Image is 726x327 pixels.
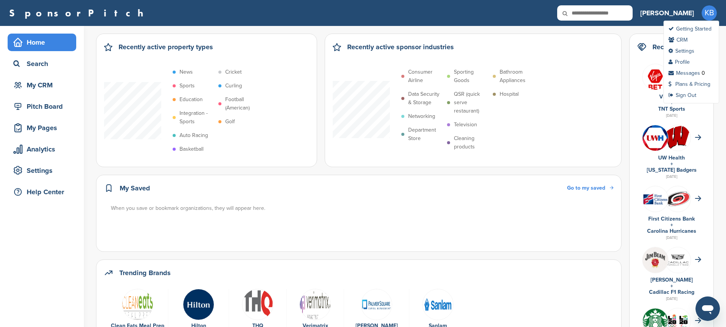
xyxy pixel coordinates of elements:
[454,134,489,151] p: Cleaning products
[172,289,225,319] a: 4uokuseq 400x400
[702,5,717,21] span: KB
[361,289,392,320] img: Pscm
[637,234,706,241] div: [DATE]
[637,295,706,302] div: [DATE]
[225,95,260,112] p: Football (American)
[649,289,694,295] a: Cadillac F1 Racing
[454,90,489,115] p: QSR (quick serve restaurant)
[567,184,614,192] a: Go to my saved
[179,82,195,90] p: Sports
[111,204,614,213] div: When you save or bookmark organizations, they will appear here.
[8,98,76,115] a: Pitch Board
[408,126,443,143] p: Department Store
[225,82,242,90] p: Curling
[8,34,76,51] a: Home
[422,289,454,320] img: Data
[8,76,76,94] a: My CRM
[242,289,273,320] img: Data
[652,42,694,52] h2: Recent Deals
[643,125,668,151] img: 82plgaic 400x400
[8,119,76,137] a: My Pages
[179,145,204,153] p: Basketball
[643,247,668,273] img: Jyyddrmw 400x400
[290,289,340,319] a: Vmtx
[696,296,720,321] iframe: Button to launch messaging window
[454,68,489,85] p: Sporting Goods
[179,95,203,104] p: Education
[111,289,164,319] a: Logo 2x
[8,140,76,158] a: Analytics
[119,267,171,278] h2: Trending Brands
[300,289,331,320] img: Vmtx
[413,289,463,319] a: Data
[183,289,214,320] img: 4uokuseq 400x400
[658,106,685,112] a: TNT Sports
[408,112,435,121] p: Networking
[668,59,690,65] a: Profile
[9,8,148,18] a: SponsorPitch
[8,55,76,72] a: Search
[179,68,193,76] p: News
[567,185,605,191] span: Go to my saved
[668,81,710,87] a: Plans & Pricing
[500,90,519,98] p: Hospital
[11,185,76,199] div: Help Center
[643,190,668,208] img: Open uri20141112 50798 148hg1y
[668,48,694,54] a: Settings
[670,161,673,167] a: +
[348,289,405,319] a: Pscm
[225,118,235,126] p: Golf
[640,5,694,21] a: [PERSON_NAME]
[648,216,695,222] a: First Citizens Bank
[408,68,443,85] p: Consumer Airline
[647,167,697,173] a: [US_STATE] Badgers
[11,35,76,49] div: Home
[668,70,700,76] a: Messages
[643,64,668,95] img: Images (26)
[665,247,691,273] img: Fcgoatp8 400x400
[640,8,694,18] h3: [PERSON_NAME]
[637,112,706,119] div: [DATE]
[122,289,153,320] img: Logo 2x
[11,142,76,156] div: Analytics
[670,283,673,289] a: +
[702,70,705,76] div: 0
[670,222,673,228] a: +
[347,42,454,52] h2: Recently active sponsor industries
[658,155,685,161] a: UW Health
[665,191,691,207] img: Open uri20141112 64162 1shn62e?1415805732
[500,68,535,85] p: Bathroom Appliances
[11,164,76,177] div: Settings
[233,289,282,319] a: Data
[11,100,76,113] div: Pitch Board
[659,93,684,100] a: Virgin Bet
[651,277,693,283] a: [PERSON_NAME]
[408,90,443,107] p: Data Security & Storage
[225,68,242,76] p: Cricket
[665,126,691,150] img: Open uri20141112 64162 w7v9zj?1415805765
[8,162,76,179] a: Settings
[11,121,76,135] div: My Pages
[647,228,696,234] a: Carolina Hurricanes
[179,109,215,126] p: Integration - Sports
[8,183,76,201] a: Help Center
[11,78,76,92] div: My CRM
[120,183,150,193] h2: My Saved
[11,57,76,71] div: Search
[668,37,688,43] a: CRM
[454,121,477,129] p: Television
[119,42,213,52] h2: Recently active property types
[668,92,696,98] a: Sign Out
[637,173,706,180] div: [DATE]
[179,131,208,140] p: Auto Racing
[668,26,712,32] a: Getting Started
